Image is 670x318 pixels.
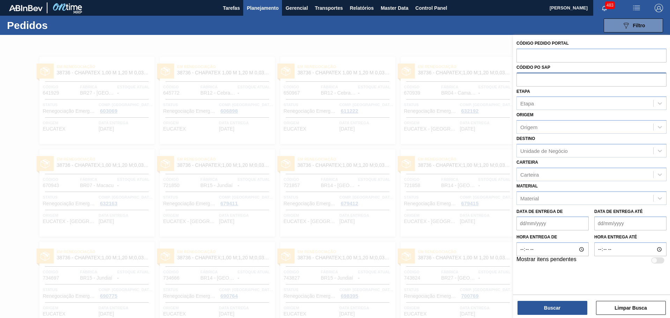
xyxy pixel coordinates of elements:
[516,209,563,214] label: Data de Entrega de
[381,4,408,12] span: Master Data
[516,232,589,242] label: Hora entrega de
[604,19,663,32] button: Filtro
[594,209,643,214] label: Data de Entrega até
[247,4,278,12] span: Planejamento
[520,171,539,177] div: Carteira
[516,41,569,46] label: Código Pedido Portal
[593,3,616,13] button: Notificações
[516,89,530,94] label: Etapa
[605,1,615,9] span: 483
[594,232,667,242] label: Hora entrega até
[520,124,537,130] div: Origem
[520,195,539,201] div: Material
[315,4,343,12] span: Transportes
[516,65,550,70] label: Códido PO SAP
[632,4,641,12] img: userActions
[516,184,538,188] label: Material
[9,5,43,11] img: TNhmsLtSVTkK8tSr43FrP2fwEKptu5GPRR3wAAAABJRU5ErkJggg==
[516,136,535,141] label: Destino
[520,101,534,106] div: Etapa
[520,148,568,154] div: Unidade de Negócio
[285,4,308,12] span: Gerencial
[633,23,645,28] span: Filtro
[223,4,240,12] span: Tarefas
[350,4,373,12] span: Relatórios
[415,4,447,12] span: Control Panel
[516,216,589,230] input: dd/mm/yyyy
[594,216,667,230] input: dd/mm/yyyy
[7,21,111,29] h1: Pedidos
[516,112,534,117] label: Origem
[516,256,576,265] label: Mostrar itens pendentes
[655,4,663,12] img: Logout
[516,160,538,165] label: Carteira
